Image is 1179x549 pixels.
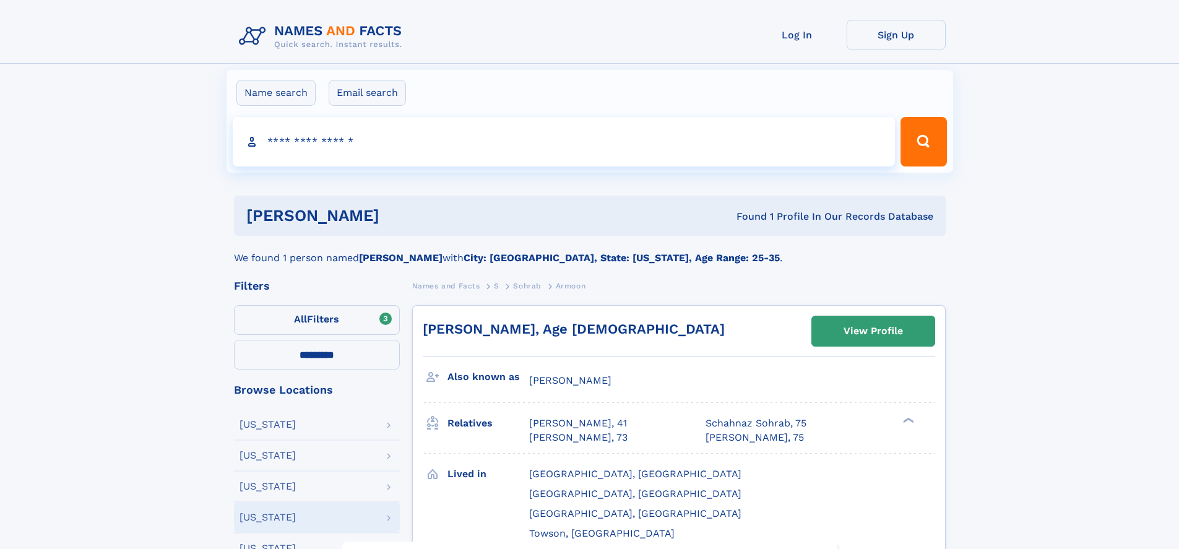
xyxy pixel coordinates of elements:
[529,417,627,430] a: [PERSON_NAME], 41
[529,374,611,386] span: [PERSON_NAME]
[529,508,741,519] span: [GEOGRAPHIC_DATA], [GEOGRAPHIC_DATA]
[359,252,443,264] b: [PERSON_NAME]
[234,280,400,292] div: Filters
[240,420,296,430] div: [US_STATE]
[240,512,296,522] div: [US_STATE]
[294,313,307,325] span: All
[900,417,915,425] div: ❯
[447,464,529,485] h3: Lived in
[246,208,558,223] h1: [PERSON_NAME]
[900,117,946,166] button: Search Button
[240,482,296,491] div: [US_STATE]
[234,20,412,53] img: Logo Names and Facts
[464,252,780,264] b: City: [GEOGRAPHIC_DATA], State: [US_STATE], Age Range: 25-35
[706,431,804,444] a: [PERSON_NAME], 75
[234,384,400,396] div: Browse Locations
[447,413,529,434] h3: Relatives
[556,282,586,290] span: Armoon
[236,80,316,106] label: Name search
[494,278,499,293] a: S
[423,321,725,337] a: [PERSON_NAME], Age [DEMOGRAPHIC_DATA]
[513,282,542,290] span: Sohrab
[447,366,529,387] h3: Also known as
[494,282,499,290] span: S
[847,20,946,50] a: Sign Up
[234,305,400,335] label: Filters
[240,451,296,460] div: [US_STATE]
[234,236,946,266] div: We found 1 person named with .
[558,210,933,223] div: Found 1 Profile In Our Records Database
[529,527,675,539] span: Towson, [GEOGRAPHIC_DATA]
[748,20,847,50] a: Log In
[844,317,903,345] div: View Profile
[529,431,628,444] a: [PERSON_NAME], 73
[529,488,741,499] span: [GEOGRAPHIC_DATA], [GEOGRAPHIC_DATA]
[329,80,406,106] label: Email search
[513,278,542,293] a: Sohrab
[812,316,935,346] a: View Profile
[529,468,741,480] span: [GEOGRAPHIC_DATA], [GEOGRAPHIC_DATA]
[412,278,480,293] a: Names and Facts
[233,117,896,166] input: search input
[706,417,806,430] a: Schahnaz Sohrab, 75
